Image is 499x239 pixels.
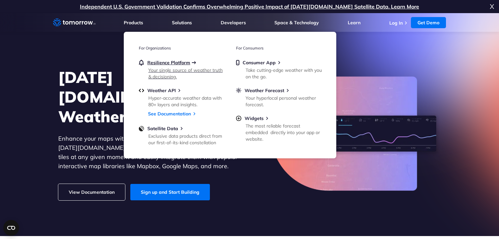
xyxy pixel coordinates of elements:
[236,60,321,79] a: Consumer AppTake cutting-edge weather with you on the go.
[148,67,225,80] div: Your single source of weather truth & decisioning.
[246,67,322,80] div: Take cutting-edge weather with you on the go.
[236,88,241,93] img: sun.svg
[148,133,225,146] div: Exclusive data products direct from our first-of-its-kind constellation
[139,126,144,131] img: satellite-data-menu.png
[274,20,319,26] a: Space & Technology
[243,60,276,66] span: Consumer App
[348,20,360,26] a: Learn
[411,17,446,28] a: Get Demo
[147,60,190,66] span: Resilience Platform
[221,20,246,26] a: Developers
[139,88,224,107] a: Weather APIHyper-accurate weather data with 80+ layers and insights.
[58,67,238,126] h1: [DATE][DOMAIN_NAME]’s Weather Maps API
[139,46,224,50] h3: For Organizations
[139,60,144,66] img: bell.svg
[139,60,224,79] a: Resilience PlatformYour single source of weather truth & decisioning.
[80,3,419,10] a: Independent U.S. Government Validation Confirms Overwhelming Positive Impact of [DATE][DOMAIN_NAM...
[58,134,238,171] p: Enhance your maps with accurate weather conditions using [DATE][DOMAIN_NAME]’s free Weather Map A...
[139,88,144,93] img: api.svg
[124,20,143,26] a: Products
[172,20,192,26] a: Solutions
[147,126,178,131] span: Satellite Data
[246,123,322,142] div: The most reliable forecast embedded directly into your app or website.
[236,60,239,66] img: mobile.svg
[246,95,322,108] div: Your hyperlocal personal weather forecast.
[245,88,284,93] span: Weather Forecast
[53,18,96,28] a: Home link
[389,20,403,26] a: Log In
[236,46,321,50] h3: For Consumers
[147,88,176,93] span: Weather API
[148,111,191,117] a: See Documentation
[58,184,125,200] a: View Documentation
[139,126,224,145] a: Satellite DataExclusive data products direct from our first-of-its-kind constellation
[236,115,321,141] a: WidgetsThe most reliable forecast embedded directly into your app or website.
[236,88,321,107] a: Weather ForecastYour hyperlocal personal weather forecast.
[148,95,225,108] div: Hyper-accurate weather data with 80+ layers and insights.
[3,220,19,236] button: Open CMP widget
[236,115,241,121] img: plus-circle.svg
[245,115,264,121] span: Widgets
[130,184,210,200] a: Sign up and Start Building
